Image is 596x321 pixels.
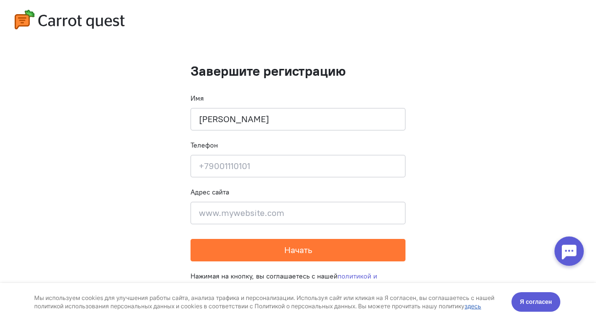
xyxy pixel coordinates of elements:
[191,261,405,300] div: Нажимая на кнопку, вы соглашаетесь с нашей
[520,14,552,24] span: Я согласен
[191,187,229,197] label: Адрес сайта
[34,11,500,27] div: Мы используем cookies для улучшения работы сайта, анализа трафика и персонализации. Используя сай...
[511,9,560,29] button: Я согласен
[191,202,405,224] input: www.mywebsite.com
[465,20,481,27] a: здесь
[15,10,125,29] img: carrot-quest-logo.svg
[191,64,405,79] h1: Завершите регистрацию
[191,155,405,177] input: +79001110101
[191,108,405,130] input: Ваше имя
[191,239,405,261] button: Начать
[191,140,218,150] label: Телефон
[284,244,312,256] span: Начать
[191,93,204,103] label: Имя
